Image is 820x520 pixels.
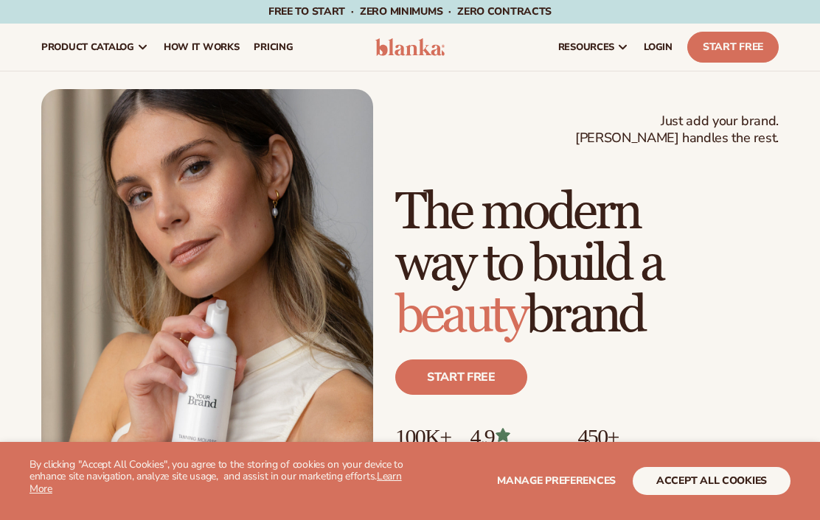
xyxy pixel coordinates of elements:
a: pricing [246,24,300,71]
span: beauty [395,284,526,347]
button: Manage preferences [497,467,616,495]
img: logo [375,38,444,56]
span: pricing [254,41,293,53]
a: How It Works [156,24,247,71]
span: Manage preferences [497,474,616,488]
span: Just add your brand. [PERSON_NAME] handles the rest. [575,113,779,147]
p: 100K+ [395,424,456,449]
span: resources [558,41,614,53]
p: By clicking "Accept All Cookies", you agree to the storing of cookies on your device to enhance s... [29,459,410,496]
a: LOGIN [636,24,680,71]
a: Start free [395,359,527,395]
p: 4.9 [470,424,563,449]
h1: The modern way to build a brand [395,187,779,342]
a: product catalog [34,24,156,71]
span: Free to start · ZERO minimums · ZERO contracts [268,4,552,18]
button: accept all cookies [633,467,791,495]
span: How It Works [164,41,240,53]
a: Start Free [687,32,779,63]
p: 450+ [577,424,689,449]
a: Learn More [29,469,402,496]
span: LOGIN [644,41,673,53]
img: Female holding tanning mousse. [41,89,373,507]
span: product catalog [41,41,134,53]
a: resources [551,24,636,71]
